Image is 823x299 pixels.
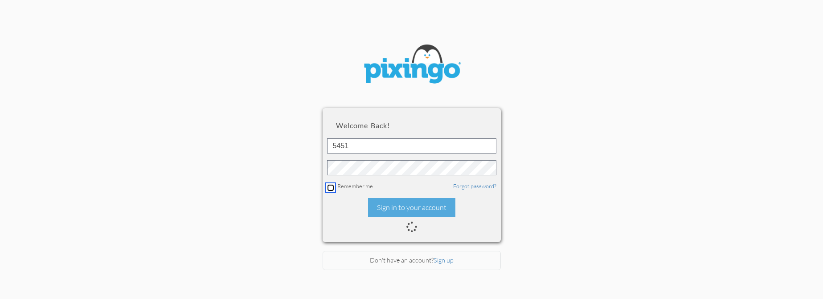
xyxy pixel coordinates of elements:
a: Sign up [434,256,454,264]
div: Sign in to your account [368,198,455,217]
div: Don't have an account? [323,251,501,270]
div: Remember me [327,182,496,191]
input: ID or Email [327,138,496,154]
a: Forgot password? [453,182,496,190]
img: pixingo logo [358,40,465,90]
h2: Welcome back! [336,121,487,129]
